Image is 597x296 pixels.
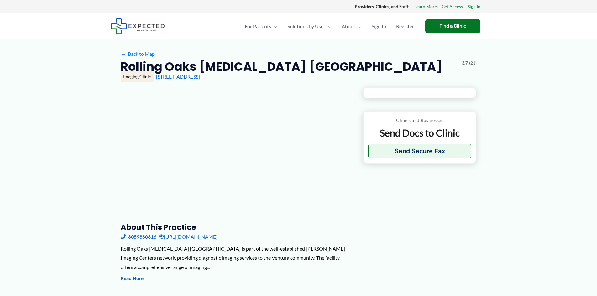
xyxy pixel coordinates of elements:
[121,71,154,82] div: Imaging Clinic
[396,15,414,37] span: Register
[368,116,471,124] p: Clinics and Businesses
[355,15,362,37] span: Menu Toggle
[425,19,480,33] a: Find a Clinic
[287,15,325,37] span: Solutions by User
[121,232,156,241] a: 8059880616
[156,74,200,80] a: [STREET_ADDRESS]
[325,15,332,37] span: Menu Toggle
[469,59,477,67] span: (21)
[121,59,442,74] h2: Rolling Oaks [MEDICAL_DATA] [GEOGRAPHIC_DATA]
[240,15,419,37] nav: Primary Site Navigation
[368,144,471,158] button: Send Secure Fax
[442,3,463,11] a: Get Access
[391,15,419,37] a: Register
[414,3,437,11] a: Learn More
[121,275,144,283] button: Read More
[245,15,271,37] span: For Patients
[121,51,127,57] span: ←
[282,15,337,37] a: Solutions by UserMenu Toggle
[121,222,353,232] h3: About this practice
[121,244,353,272] div: Rolling Oaks [MEDICAL_DATA] [GEOGRAPHIC_DATA] is part of the well-established [PERSON_NAME] Imagi...
[368,127,471,139] p: Send Docs to Clinic
[372,15,386,37] span: Sign In
[367,15,391,37] a: Sign In
[271,15,277,37] span: Menu Toggle
[121,49,155,59] a: ←Back to Map
[111,18,165,34] img: Expected Healthcare Logo - side, dark font, small
[355,4,410,9] strong: Providers, Clinics, and Staff:
[240,15,282,37] a: For PatientsMenu Toggle
[462,59,468,67] span: 3.7
[468,3,480,11] a: Sign In
[159,232,217,241] a: [URL][DOMAIN_NAME]
[337,15,367,37] a: AboutMenu Toggle
[342,15,355,37] span: About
